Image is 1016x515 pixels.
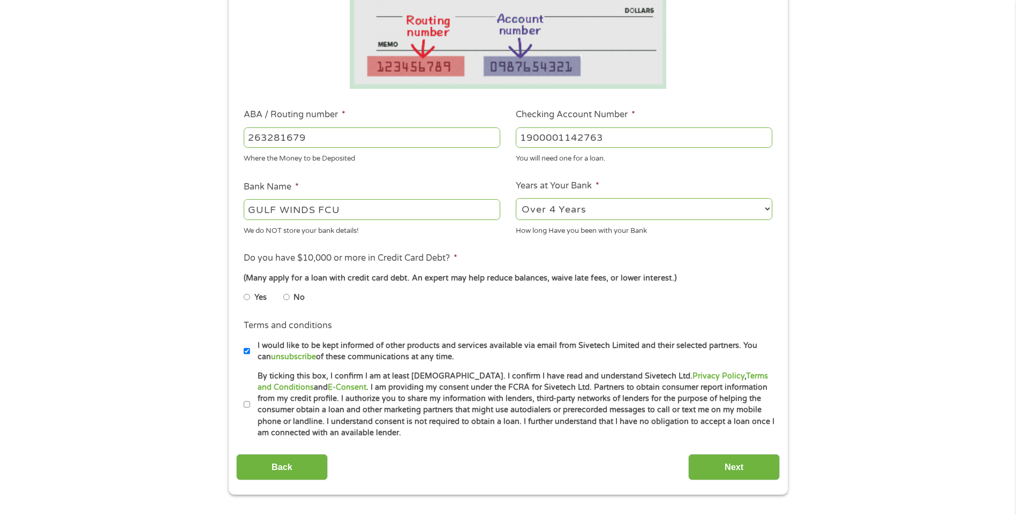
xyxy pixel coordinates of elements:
label: I would like to be kept informed of other products and services available via email from Sivetech... [250,340,776,363]
label: By ticking this box, I confirm I am at least [DEMOGRAPHIC_DATA]. I confirm I have read and unders... [250,370,776,439]
input: 345634636 [516,127,772,148]
div: How long Have you been with your Bank [516,222,772,236]
label: Terms and conditions [244,320,332,331]
a: Privacy Policy [693,372,744,381]
a: E-Consent [328,383,366,392]
label: Checking Account Number [516,109,635,120]
label: No [293,292,305,304]
label: ABA / Routing number [244,109,345,120]
input: Back [236,454,328,480]
a: unsubscribe [271,352,316,361]
input: Next [688,454,780,480]
div: You will need one for a loan. [516,150,772,164]
label: Bank Name [244,181,299,193]
div: We do NOT store your bank details! [244,222,500,236]
a: Terms and Conditions [258,372,768,392]
label: Yes [254,292,267,304]
div: Where the Money to be Deposited [244,150,500,164]
input: 263177916 [244,127,500,148]
label: Years at Your Bank [516,180,599,192]
label: Do you have $10,000 or more in Credit Card Debt? [244,253,457,264]
div: (Many apply for a loan with credit card debt. An expert may help reduce balances, waive late fees... [244,272,772,284]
